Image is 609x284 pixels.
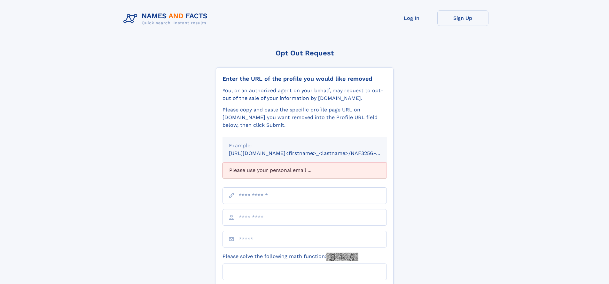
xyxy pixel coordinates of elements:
div: Example: [229,142,380,150]
img: Logo Names and Facts [121,10,213,28]
div: You, or an authorized agent on your behalf, may request to opt-out of the sale of your informatio... [223,87,387,102]
a: Sign Up [437,10,488,26]
div: Please use your personal email ... [223,162,387,178]
small: [URL][DOMAIN_NAME]<firstname>_<lastname>/NAF325G-xxxxxxxx [229,150,399,156]
div: Opt Out Request [216,49,394,57]
div: Please copy and paste the specific profile page URL on [DOMAIN_NAME] you want removed into the Pr... [223,106,387,129]
label: Please solve the following math function: [223,253,358,261]
div: Enter the URL of the profile you would like removed [223,75,387,82]
a: Log In [386,10,437,26]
